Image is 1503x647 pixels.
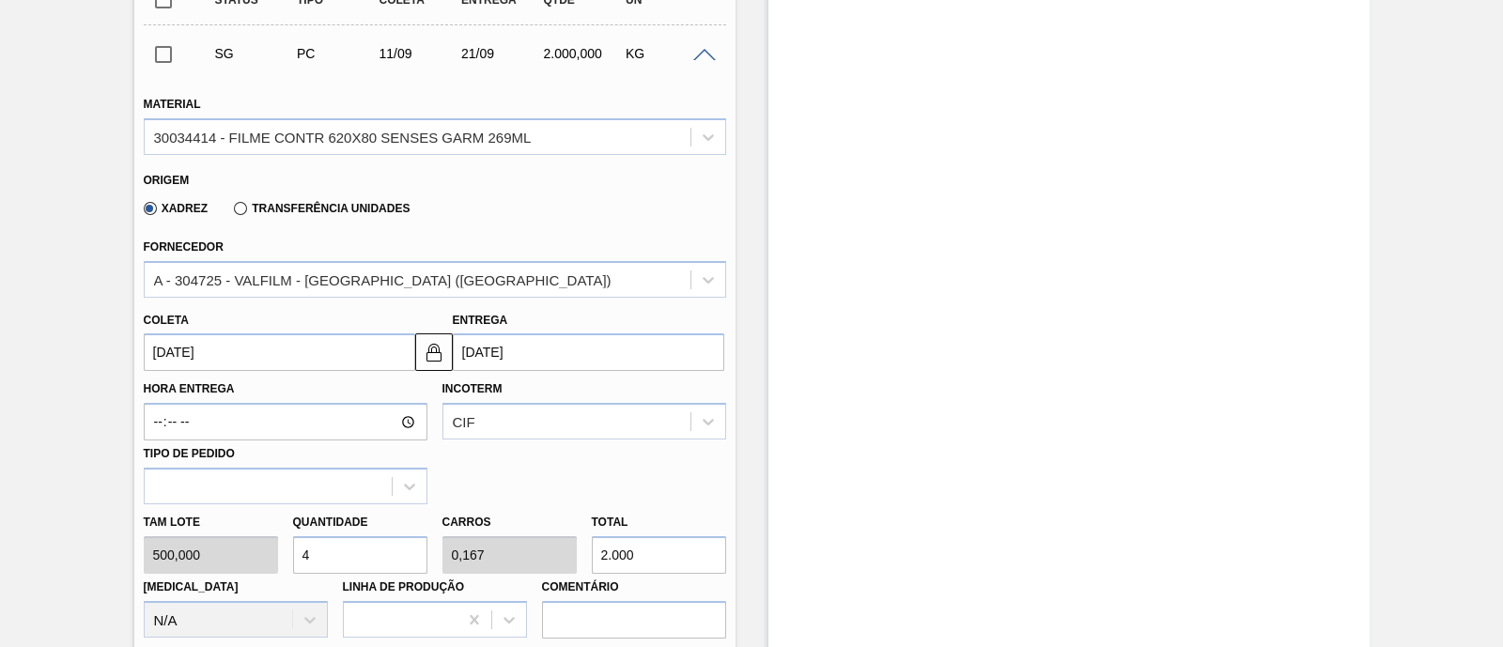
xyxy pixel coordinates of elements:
label: Xadrez [144,202,209,215]
label: Fornecedor [144,240,224,254]
div: 11/09/2025 [375,46,465,61]
input: dd/mm/yyyy [453,333,724,371]
label: Carros [442,516,491,529]
label: Entrega [453,314,508,327]
input: dd/mm/yyyy [144,333,415,371]
label: [MEDICAL_DATA] [144,580,239,593]
img: locked [423,341,445,363]
label: Quantidade [293,516,368,529]
label: Comentário [542,574,726,601]
div: A - 304725 - VALFILM - [GEOGRAPHIC_DATA] ([GEOGRAPHIC_DATA]) [154,271,612,287]
label: Origem [144,174,190,187]
label: Incoterm [442,382,503,395]
div: 2.000,000 [539,46,629,61]
label: Tam lote [144,509,278,536]
label: Tipo de pedido [144,447,235,460]
label: Linha de Produção [343,580,465,593]
div: KG [621,46,711,61]
label: Transferência Unidades [234,202,410,215]
div: 30034414 - FILME CONTR 620X80 SENSES GARM 269ML [154,129,532,145]
div: 21/09/2025 [457,46,547,61]
div: Pedido de Compra [292,46,382,61]
label: Hora Entrega [144,376,427,403]
label: Material [144,98,201,111]
label: Coleta [144,314,189,327]
div: Sugestão Criada [210,46,301,61]
label: Total [592,516,628,529]
div: CIF [453,414,475,430]
button: locked [415,333,453,371]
